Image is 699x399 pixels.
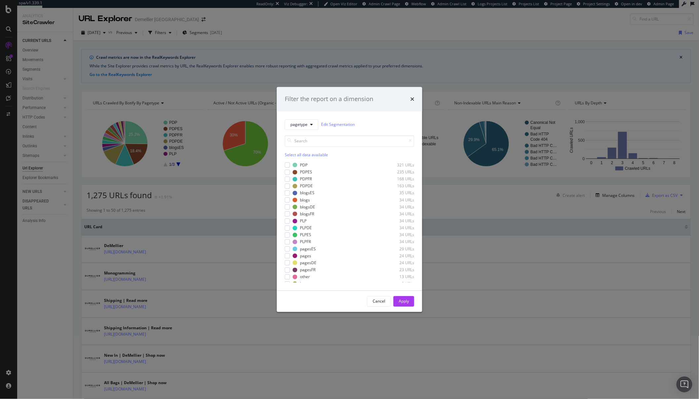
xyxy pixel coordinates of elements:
[300,281,311,287] div: home
[300,183,313,189] div: PDPDE
[382,246,414,252] div: 29 URLs
[300,239,311,245] div: PLPFR
[300,162,308,168] div: PDP
[285,95,373,104] div: Filter the report on a dimension
[300,260,316,266] div: pagesDE
[300,190,314,196] div: blogsES
[382,274,414,280] div: 13 URLs
[285,119,318,130] button: pagetype
[382,218,414,224] div: 34 URLs
[300,274,310,280] div: other
[382,232,414,238] div: 34 URLs
[382,176,414,182] div: 168 URLs
[382,204,414,210] div: 34 URLs
[393,296,414,307] button: Apply
[300,246,316,252] div: pagesES
[300,211,314,217] div: blogsFR
[300,253,311,259] div: pages
[382,183,414,189] div: 163 URLs
[300,204,315,210] div: blogsDE
[300,197,310,203] div: blogs
[382,197,414,203] div: 34 URLs
[382,281,414,287] div: 2 URLs
[382,162,414,168] div: 321 URLs
[300,232,311,238] div: PLPES
[277,87,422,312] div: modal
[300,225,312,231] div: PLPDE
[300,169,312,175] div: PDPES
[382,253,414,259] div: 24 URLs
[321,121,355,128] a: Edit Segmentation
[382,260,414,266] div: 24 URLs
[382,267,414,273] div: 23 URLs
[300,267,315,273] div: pagesFR
[285,135,414,147] input: Search
[382,169,414,175] div: 235 URLs
[382,225,414,231] div: 34 URLs
[399,299,409,304] div: Apply
[382,239,414,245] div: 34 URLs
[410,95,414,104] div: times
[285,152,414,158] div: Select all data available
[300,176,312,182] div: PDPFR
[373,299,385,304] div: Cancel
[290,122,308,127] span: pagetype
[382,211,414,217] div: 34 URLs
[367,296,391,307] button: Cancel
[677,377,692,392] div: Open Intercom Messenger
[382,190,414,196] div: 35 URLs
[300,218,307,224] div: PLP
